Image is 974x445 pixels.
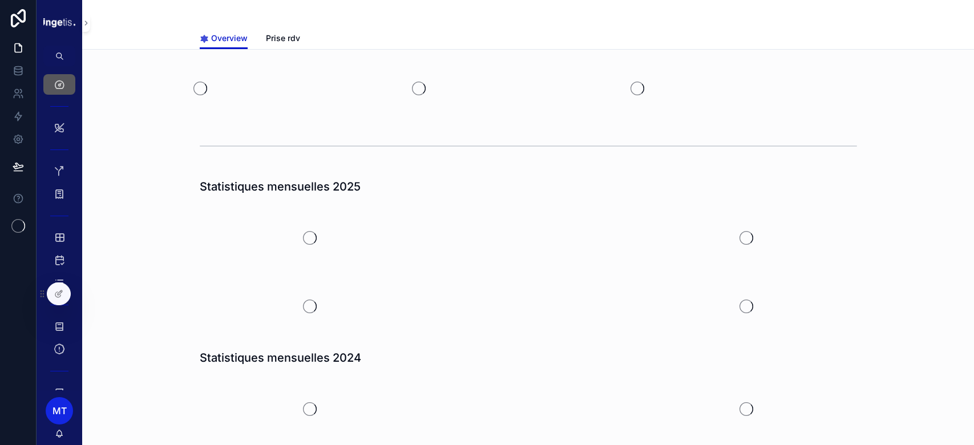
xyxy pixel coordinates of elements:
a: Prise rdv [266,28,300,51]
a: Overview [200,28,248,50]
div: scrollable content [37,66,82,390]
h1: Statistiques mensuelles 2024 [200,350,361,366]
span: Overview [211,33,248,44]
span: MT [52,404,67,418]
img: App logo [43,18,75,27]
h1: Statistiques mensuelles 2025 [200,179,361,195]
span: Prise rdv [266,33,300,44]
